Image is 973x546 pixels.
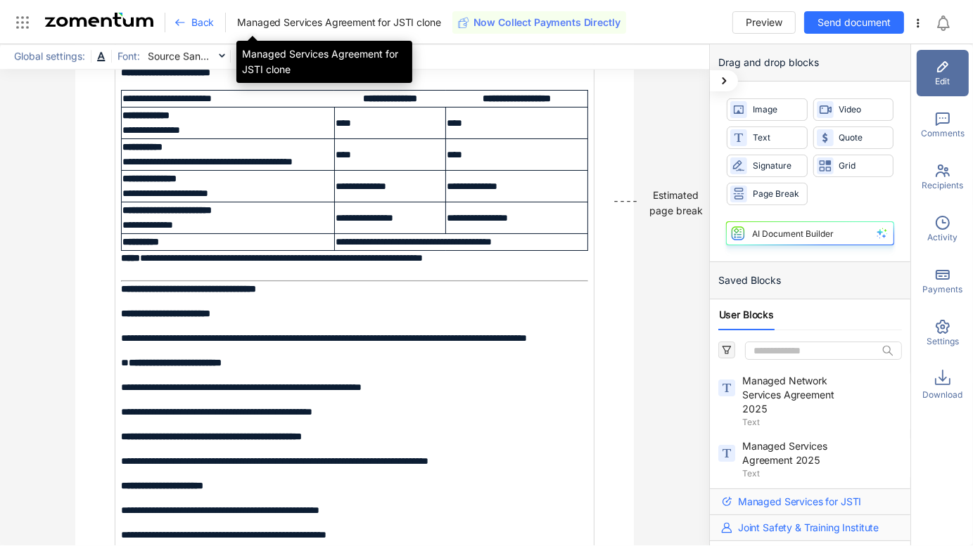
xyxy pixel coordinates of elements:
[921,127,965,140] span: Comments
[923,389,963,401] span: Download
[927,335,959,348] span: Settings
[746,15,782,30] span: Preview
[710,371,910,431] div: Managed Network Services Agreement 2025Text
[839,160,887,173] span: Grid
[753,188,801,201] span: Page Break
[10,48,89,64] span: Global settings:
[727,155,808,177] div: Signature
[613,193,638,224] div: ----
[710,44,910,82] div: Drag and drop blocks
[742,416,899,429] span: Text
[813,98,894,121] div: Video
[917,206,969,252] div: Activity
[917,50,969,96] div: Edit
[649,203,703,219] div: page break
[813,155,894,177] div: Grid
[719,308,774,322] span: User Blocks
[917,154,969,200] div: Recipients
[191,15,214,30] span: Back
[923,283,963,296] span: Payments
[727,126,808,149] div: Text
[237,15,440,30] span: Managed Services Agreement for JSTI clone
[936,75,950,88] span: Edit
[753,131,801,145] span: Text
[452,11,626,34] button: Now Collect Payments Directly
[722,345,732,355] span: filter
[813,126,894,149] div: Quote
[753,160,801,173] span: Signature
[727,98,808,121] div: Image
[839,103,887,117] span: Video
[935,6,963,39] div: Notifications
[922,179,964,192] span: Recipients
[710,436,910,483] div: Managed Services Agreement 2025Text
[113,48,144,64] span: Font:
[742,467,899,480] span: Text
[148,46,225,67] span: Source Sans Pro
[928,231,958,244] span: Activity
[738,495,862,509] span: Managed Services for JSTI
[738,521,879,535] span: Joint Safety & Training Institute
[718,342,735,358] button: filter
[653,188,699,203] div: Estimated
[236,46,306,67] span: 14px
[473,15,621,30] span: Now Collect Payments Directly
[753,103,801,117] span: Image
[839,131,887,145] span: Quote
[742,439,848,467] span: Managed Services Agreement 2025
[732,11,796,34] button: Preview
[752,228,834,239] div: AI Document Builder
[917,258,969,304] div: Payments
[727,183,808,205] div: Page Break
[917,310,969,356] div: Settings
[804,11,904,34] button: Send document
[818,15,891,30] span: Send document
[917,362,969,408] div: Download
[710,262,910,299] div: Saved Blocks
[45,13,153,27] img: Zomentum Logo
[742,374,848,416] span: Managed Network Services Agreement 2025
[917,102,969,148] div: Comments
[236,41,412,83] div: Managed Services Agreement for JSTI clone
